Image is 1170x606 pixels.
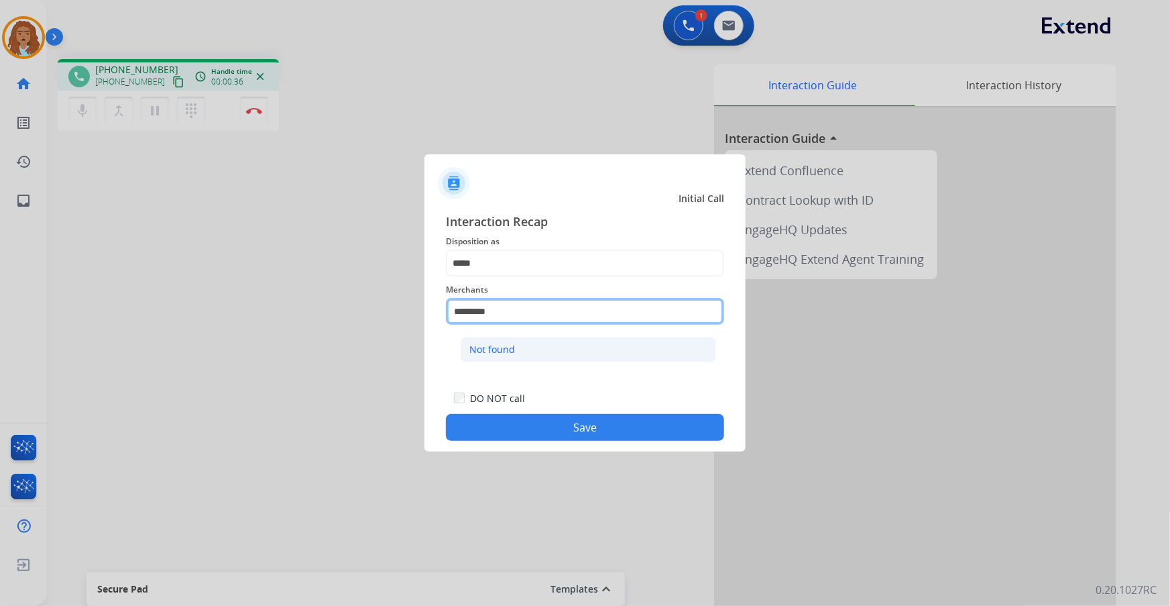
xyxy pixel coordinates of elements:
[679,192,724,205] span: Initial Call
[469,343,515,356] div: Not found
[446,414,724,441] button: Save
[446,282,724,298] span: Merchants
[438,167,470,199] img: contactIcon
[446,212,724,234] span: Interaction Recap
[1096,582,1157,598] p: 0.20.1027RC
[470,392,525,405] label: DO NOT call
[446,234,724,250] span: Disposition as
